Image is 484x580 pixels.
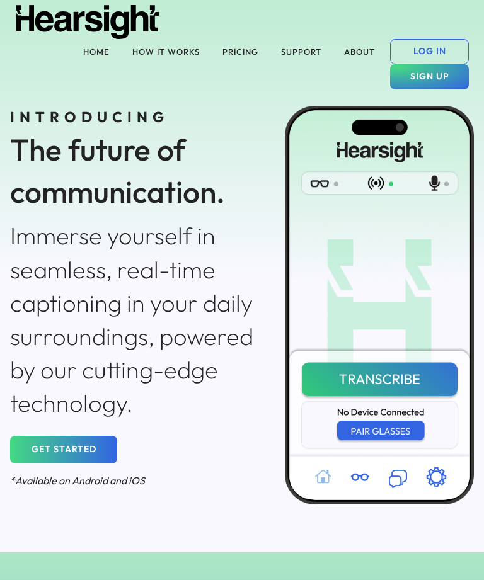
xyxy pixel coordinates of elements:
button: LOG IN [390,39,469,64]
button: HOME [76,39,117,64]
img: Hearsight iOS app screenshot [285,106,474,504]
div: Immerse yourself in seamless, real-time captioning in your daily surroundings, powered by our cut... [10,219,265,420]
button: SUPPORT [274,39,329,64]
button: GET STARTED [10,436,117,463]
button: PRICING [215,39,266,64]
img: Hearsight logo [15,5,160,39]
div: *Available on Android and iOS [10,474,265,487]
div: INTRODUCING [10,107,265,127]
button: HOW IT WORKS [125,39,207,64]
div: The future of communication. [10,128,265,213]
button: ABOUT [337,39,383,64]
